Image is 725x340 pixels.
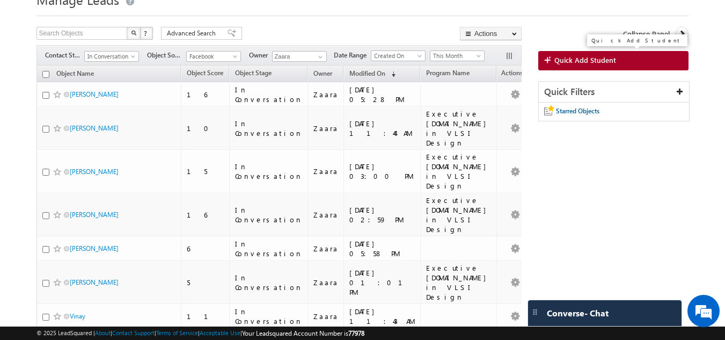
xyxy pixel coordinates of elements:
span: In Conversation [85,52,136,61]
span: Converse - Chat [547,308,609,318]
div: 10 [187,124,224,133]
div: Zaara [313,210,339,220]
span: Object Score [187,69,223,77]
div: In Conversation [235,85,303,104]
div: Quick Add Student [591,38,683,43]
input: Type to Search [272,51,327,62]
a: Terms of Service [156,329,198,336]
span: Modified On [349,69,385,77]
span: Date Range [334,50,371,60]
img: d_60004797649_company_0_60004797649 [18,56,45,70]
a: Vinay [70,312,85,320]
a: Program Name [421,67,475,81]
button: Actions [460,27,522,40]
span: ? [144,28,149,38]
span: Collapse Panel [623,29,670,39]
div: Zaara [313,312,339,321]
a: About [95,329,111,336]
span: This Month [430,51,481,61]
span: Actions [497,67,523,81]
div: Executive [DOMAIN_NAME] in VLSI Design [426,196,492,234]
span: Object Source [147,50,186,60]
a: [PERSON_NAME] [70,244,119,252]
span: © 2025 LeadSquared | | | | | [36,328,364,338]
a: Acceptable Use [200,329,240,336]
div: [DATE] 11:43 AM [349,307,415,326]
a: Object Stage [230,67,277,81]
a: This Month [430,50,485,61]
span: Owner [313,69,332,77]
img: carter-drag [531,308,539,316]
a: [PERSON_NAME] [70,90,119,98]
span: Advanced Search [167,28,219,38]
button: ? [140,27,153,40]
a: Object Name [51,68,99,82]
div: [DATE] 01:01 PM [349,268,415,297]
div: 11 [187,312,224,321]
a: [PERSON_NAME] [70,168,119,176]
div: In Conversation [235,307,303,326]
div: 5 [187,278,224,287]
span: Quick Add Student [554,55,616,65]
a: Quick Add Student [538,51,689,70]
img: Search [131,30,136,35]
div: [DATE] 05:58 PM [349,239,415,258]
span: Contact Stage [45,50,84,60]
div: [DATE] 03:00 PM [349,162,415,181]
div: 16 [187,90,224,99]
span: Your Leadsquared Account Number is [242,329,364,337]
a: Object Score [181,67,229,81]
div: Zaara [313,167,339,176]
div: Zaara [313,278,339,287]
div: In Conversation [235,119,303,138]
div: Zaara [313,244,339,254]
div: In Conversation [235,205,303,225]
a: Facebook [186,51,241,62]
a: Show All Items [312,52,326,62]
a: [PERSON_NAME] [70,211,119,219]
a: In Conversation [84,51,139,62]
div: Zaara [313,124,339,133]
span: Owner [249,50,272,60]
a: Modified On (sorted descending) [344,67,401,81]
div: [DATE] 02:59 PM [349,205,415,225]
div: In Conversation [235,162,303,181]
textarea: Type your message and hit 'Enter' [14,99,196,255]
div: Executive [DOMAIN_NAME] in VLSI Design [426,263,492,302]
div: 6 [187,244,224,254]
span: Program Name [426,69,470,77]
div: Quick Filters [539,82,690,103]
div: Executive [DOMAIN_NAME] in VLSI Design [426,152,492,191]
a: [PERSON_NAME] [70,278,119,286]
div: [DATE] 05:28 PM [349,85,415,104]
div: Chat with us now [56,56,180,70]
em: Start Chat [146,264,195,278]
div: [DATE] 11:44 AM [349,119,415,138]
div: 15 [187,167,224,176]
span: Facebook [187,52,238,61]
div: 16 [187,210,224,220]
div: Executive [DOMAIN_NAME] in VLSI Design [426,109,492,148]
a: [PERSON_NAME] [70,124,119,132]
a: Contact Support [112,329,155,336]
span: 77978 [348,329,364,337]
div: In Conversation [235,239,303,258]
span: Created On [371,51,422,61]
div: In Conversation [235,273,303,292]
span: Object Stage [235,69,272,77]
input: Check all records [42,71,49,78]
span: (sorted descending) [387,70,396,78]
span: Starred Objects [556,107,599,115]
a: Created On [371,50,426,61]
div: Zaara [313,90,339,99]
div: Minimize live chat window [176,5,202,31]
